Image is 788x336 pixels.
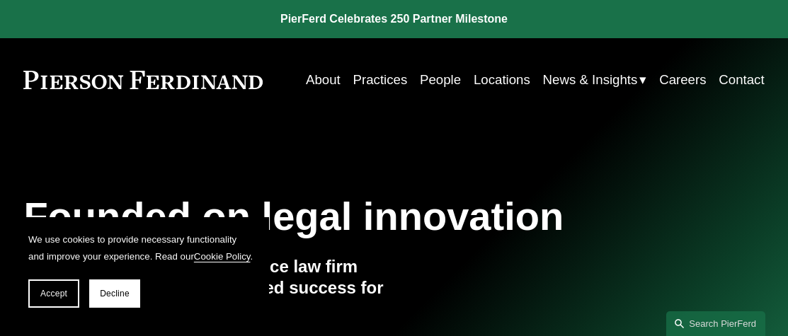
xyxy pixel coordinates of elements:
a: Contact [719,66,764,93]
a: Practices [353,66,408,93]
a: People [420,66,461,93]
span: Decline [100,289,130,299]
h1: Founded on legal innovation [23,194,641,239]
span: Accept [40,289,67,299]
a: Careers [659,66,706,93]
a: Cookie Policy [194,251,251,262]
button: Accept [28,279,79,308]
section: Cookie banner [14,217,269,322]
a: Locations [474,66,530,93]
a: About [306,66,341,93]
button: Decline [89,279,140,308]
p: We use cookies to provide necessary functionality and improve your experience. Read our . [28,231,255,265]
a: Search this site [666,311,765,336]
a: folder dropdown [543,66,647,93]
span: News & Insights [543,68,638,92]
